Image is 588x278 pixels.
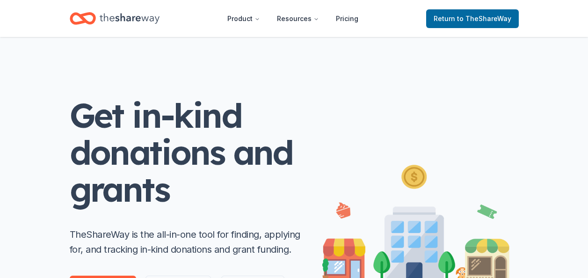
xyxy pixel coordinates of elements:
button: Resources [269,9,327,28]
span: to TheShareWay [457,15,511,22]
button: Product [220,9,268,28]
a: Home [70,7,160,29]
a: Returnto TheShareWay [426,9,519,28]
p: TheShareWay is the all-in-one tool for finding, applying for, and tracking in-kind donations and ... [70,227,304,257]
nav: Main [220,7,366,29]
h1: Get in-kind donations and grants [70,97,304,208]
a: Pricing [328,9,366,28]
span: Return [434,13,511,24]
